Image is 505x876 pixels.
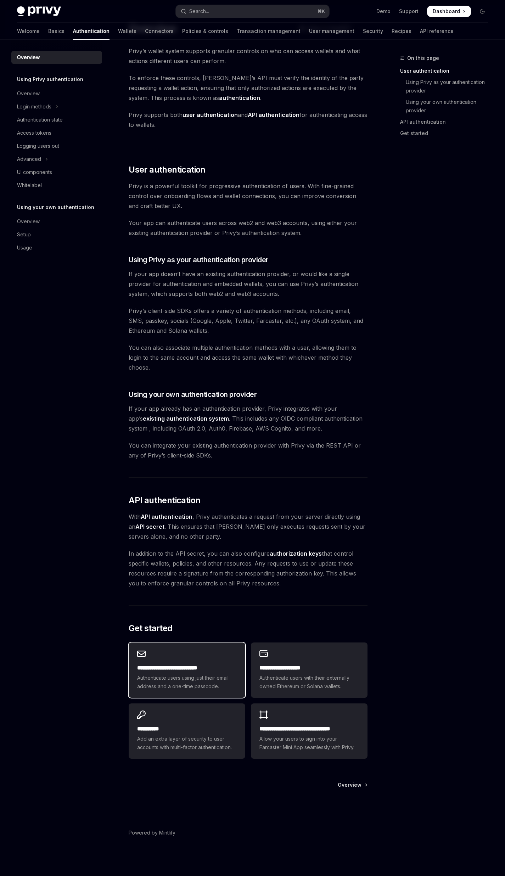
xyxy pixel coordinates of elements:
span: API authentication [129,495,200,506]
a: Setup [11,228,102,241]
div: Access tokens [17,129,51,137]
a: Overview [11,87,102,100]
span: You can also associate multiple authentication methods with a user, allowing them to login to the... [129,343,367,372]
a: Using your own authentication provider [400,96,494,116]
span: ⌘ K [318,9,325,14]
div: Overview [17,217,40,226]
span: Privy’s wallet system supports granular controls on who can access wallets and what actions diffe... [129,46,367,66]
div: Overview [17,89,40,98]
div: Search... [189,7,209,16]
span: Authenticate users using just their email address and a one-time passcode. [137,674,237,691]
h5: Using your own authentication [17,203,94,212]
a: Demo [376,8,391,15]
span: Allow your users to sign into your Farcaster Mini App seamlessly with Privy. [259,735,359,752]
div: Usage [17,243,32,252]
span: Using Privy as your authentication provider [129,255,269,265]
button: Toggle Login methods section [11,100,102,113]
span: To enforce these controls, [PERSON_NAME]’s API must verify the identity of the party requesting a... [129,73,367,103]
a: UI components [11,166,102,179]
span: On this page [407,54,439,62]
a: Using Privy as your authentication provider [400,77,494,96]
a: Authentication state [11,113,102,126]
a: **** **** **** ****Authenticate users with their externally owned Ethereum or Solana wallets. [251,642,367,698]
span: In addition to the API secret, you can also configure that control specific wallets, policies, an... [129,549,367,588]
a: Authentication [73,23,110,40]
span: Privy is a powerful toolkit for progressive authentication of users. With fine-grained control ov... [129,181,367,211]
a: Dashboard [427,6,471,17]
strong: user authentication [183,111,238,118]
a: Overview [338,781,367,788]
span: Using your own authentication provider [129,389,257,399]
span: If your app doesn’t have an existing authentication provider, or would like a single provider for... [129,269,367,299]
a: Powered by Mintlify [129,829,175,836]
a: Access tokens [11,127,102,139]
a: Connectors [145,23,174,40]
a: Security [363,23,383,40]
a: existing authentication system [143,415,229,422]
a: Transaction management [237,23,301,40]
a: **** *****Add an extra layer of security to user accounts with multi-factor authentication. [129,703,245,759]
span: With , Privy authenticates a request from your server directly using an . This ensures that [PERS... [129,512,367,541]
div: Advanced [17,155,41,163]
div: Overview [17,53,40,62]
button: Toggle dark mode [477,6,488,17]
a: API authentication [400,116,494,128]
a: API reference [420,23,454,40]
button: Open search [176,5,329,18]
a: Overview [11,51,102,64]
a: Basics [48,23,64,40]
div: Whitelabel [17,181,42,190]
span: User authentication [129,164,206,175]
button: Toggle Advanced section [11,153,102,165]
a: Welcome [17,23,40,40]
a: User authentication [400,65,494,77]
span: Add an extra layer of security to user accounts with multi-factor authentication. [137,735,237,752]
a: User management [309,23,354,40]
h5: Using Privy authentication [17,75,83,84]
div: Setup [17,230,31,239]
strong: authentication [219,94,260,101]
strong: API secret [135,523,164,530]
div: Logging users out [17,142,59,150]
span: Your app can authenticate users across web2 and web3 accounts, using either your existing authent... [129,218,367,238]
span: Get started [129,623,172,634]
span: Privy’s client-side SDKs offers a variety of authentication methods, including email, SMS, passke... [129,306,367,336]
a: Logging users out [11,140,102,152]
a: Usage [11,241,102,254]
img: dark logo [17,6,61,16]
span: Privy supports both and for authenticating access to wallets. [129,110,367,130]
a: Get started [400,128,494,139]
a: Overview [11,215,102,228]
strong: API authentication [141,513,192,520]
strong: API authentication [248,111,299,118]
a: Wallets [118,23,136,40]
a: Support [399,8,419,15]
div: Login methods [17,102,51,111]
span: You can integrate your existing authentication provider with Privy via the REST API or any of Pri... [129,440,367,460]
a: Recipes [392,23,411,40]
span: Overview [338,781,361,788]
a: Policies & controls [182,23,228,40]
span: If your app already has an authentication provider, Privy integrates with your app’s . This inclu... [129,404,367,433]
span: Dashboard [433,8,460,15]
div: UI components [17,168,52,176]
a: Whitelabel [11,179,102,192]
strong: authorization keys [270,550,322,557]
div: Authentication state [17,116,63,124]
span: Authenticate users with their externally owned Ethereum or Solana wallets. [259,674,359,691]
